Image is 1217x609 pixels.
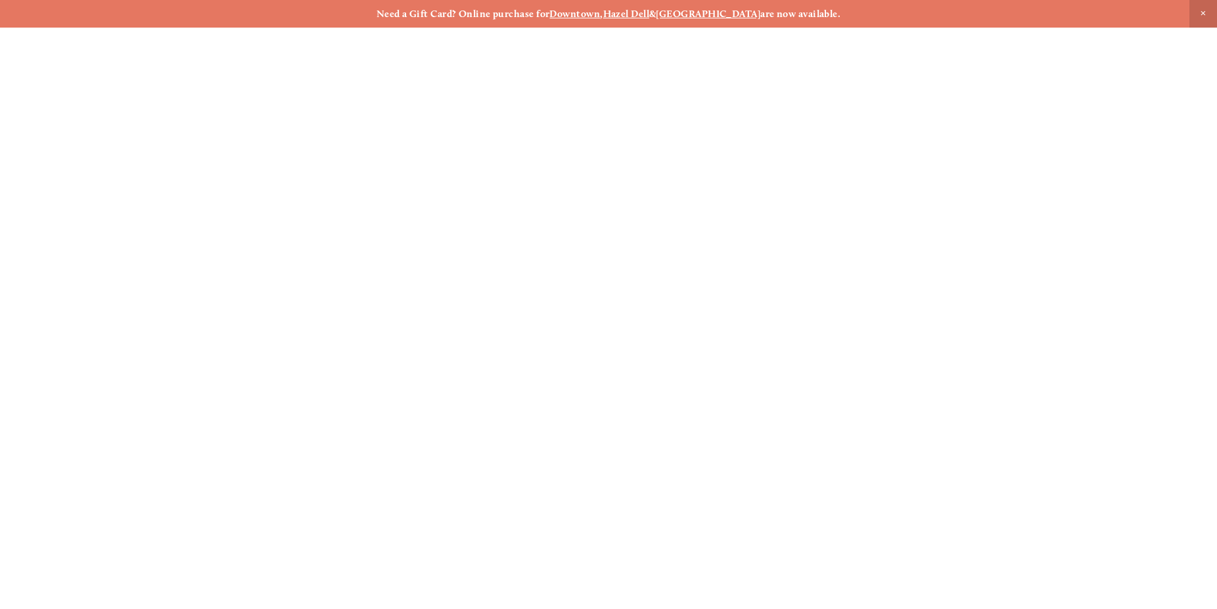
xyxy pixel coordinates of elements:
[549,8,600,20] a: Downtown
[603,8,650,20] a: Hazel Dell
[760,8,840,20] strong: are now available.
[649,8,656,20] strong: &
[377,8,550,20] strong: Need a Gift Card? Online purchase for
[600,8,603,20] strong: ,
[656,8,760,20] a: [GEOGRAPHIC_DATA]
